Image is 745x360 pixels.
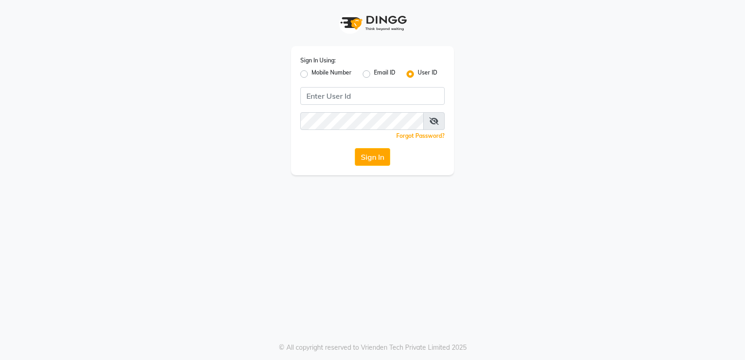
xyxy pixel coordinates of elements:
input: Username [300,112,424,130]
input: Username [300,87,445,105]
label: User ID [418,68,437,80]
img: logo1.svg [335,9,410,37]
a: Forgot Password? [396,132,445,139]
button: Sign In [355,148,390,166]
label: Sign In Using: [300,56,336,65]
label: Mobile Number [312,68,352,80]
label: Email ID [374,68,395,80]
